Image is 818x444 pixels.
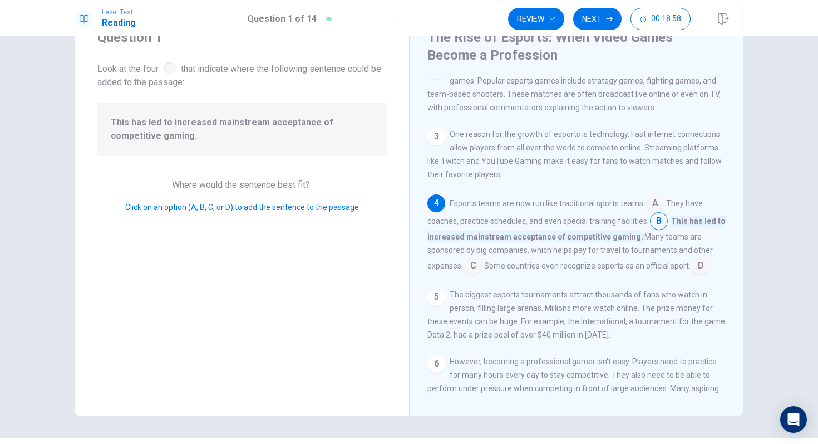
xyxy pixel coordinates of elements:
[427,130,722,179] span: One reason for the growth of esports is technology. Fast internet connections allow players from ...
[97,60,387,89] span: Look at the four that indicate where the following sentence could be added to the passage:
[508,8,564,30] button: Review
[646,194,664,212] span: A
[247,12,317,26] h1: Question 1 of 14
[630,8,691,30] button: 00:18:58
[427,128,445,145] div: 3
[427,290,725,339] span: The biggest esports tournaments attract thousands of fans who watch in person, filling large aren...
[573,8,622,30] button: Next
[692,257,709,275] span: D
[102,8,136,16] span: Level Test
[651,14,681,23] span: 00:18:58
[427,288,445,306] div: 5
[427,28,722,64] h4: The Rise of Esports: When Video Games Become a Profession
[172,179,312,190] span: Where would the sentence best fit?
[97,28,387,46] h4: Question 1
[484,261,691,270] span: Some countries even recognize esports as an official sport.
[427,355,445,373] div: 6
[650,212,668,230] span: B
[125,203,359,212] span: Click on an option (A, B, C, or D) to add the sentence to the passage
[427,194,445,212] div: 4
[111,116,373,143] span: This has led to increased mainstream acceptance of competitive gaming.
[427,232,713,270] span: Many teams are sponsored by big companies, which helps pay for travel to tournaments and other ex...
[780,406,807,433] div: Open Intercom Messenger
[102,16,136,30] h1: Reading
[464,257,482,275] span: C
[427,357,719,419] span: However, becoming a professional gamer isn't easy. Players need to practice for many hours every ...
[450,199,645,208] span: Esports teams are now run like traditional sports teams.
